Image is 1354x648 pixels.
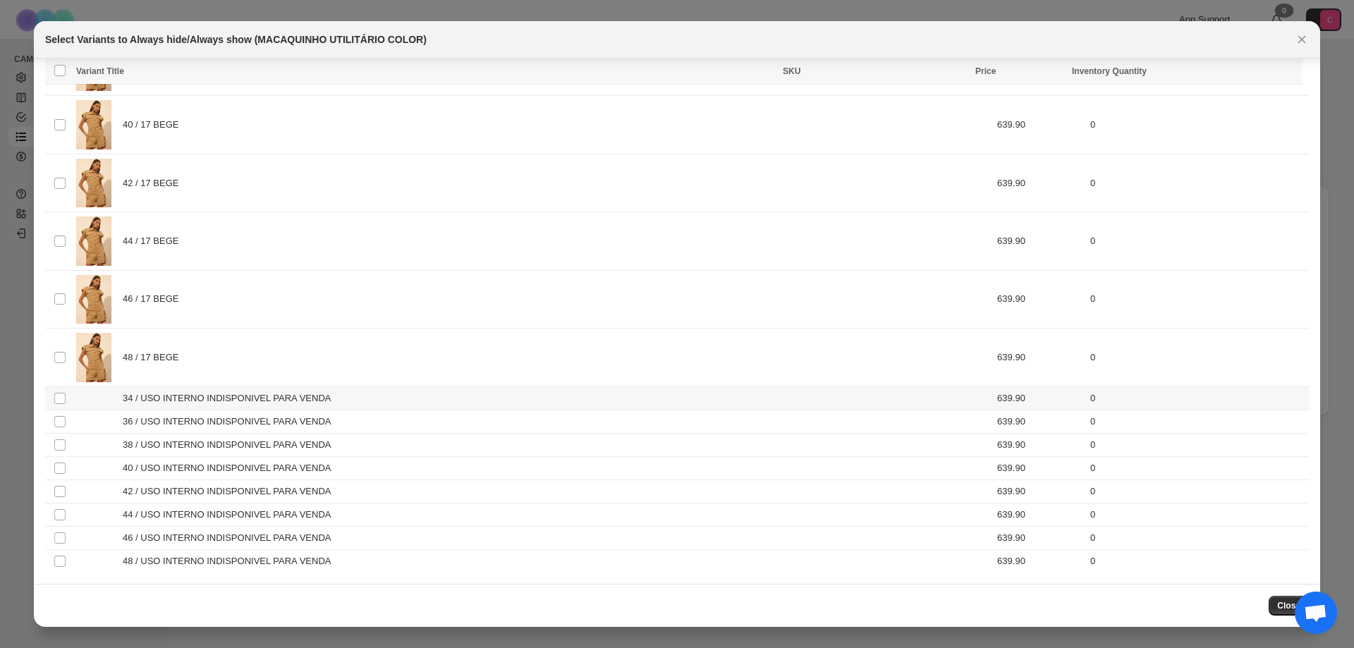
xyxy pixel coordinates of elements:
[993,386,1086,410] td: 639.90
[993,549,1086,573] td: 639.90
[123,391,338,405] span: 34 / USO INTERNO INDISPONIVEL PARA VENDA
[993,526,1086,549] td: 639.90
[76,100,111,149] img: 38571_16131_01.jpg
[1086,433,1309,456] td: 0
[123,531,338,545] span: 46 / USO INTERNO INDISPONIVEL PARA VENDA
[1086,526,1309,549] td: 0
[123,554,338,568] span: 48 / USO INTERNO INDISPONIVEL PARA VENDA
[123,350,186,365] span: 48 / 17 BEGE
[123,415,338,429] span: 36 / USO INTERNO INDISPONIVEL PARA VENDA
[993,410,1086,433] td: 639.90
[1086,410,1309,433] td: 0
[123,118,186,132] span: 40 / 17 BEGE
[1086,386,1309,410] td: 0
[993,456,1086,479] td: 639.90
[123,234,186,248] span: 44 / 17 BEGE
[1292,30,1312,49] button: Close
[993,96,1086,154] td: 639.90
[993,270,1086,328] td: 639.90
[1295,592,1337,634] a: Bate-papo aberto
[76,159,111,207] img: 38571_16131_01.jpg
[975,66,996,76] span: Price
[993,479,1086,503] td: 639.90
[123,508,338,522] span: 44 / USO INTERNO INDISPONIVEL PARA VENDA
[1086,96,1309,154] td: 0
[123,461,338,475] span: 40 / USO INTERNO INDISPONIVEL PARA VENDA
[76,216,111,265] img: 38571_16131_01.jpg
[123,292,186,306] span: 46 / 17 BEGE
[1086,212,1309,270] td: 0
[993,154,1086,212] td: 639.90
[123,438,338,452] span: 38 / USO INTERNO INDISPONIVEL PARA VENDA
[1086,456,1309,479] td: 0
[1086,503,1309,526] td: 0
[993,212,1086,270] td: 639.90
[1086,329,1309,386] td: 0
[76,275,111,324] img: 38571_16131_01.jpg
[76,66,124,76] span: Variant Title
[993,503,1086,526] td: 639.90
[1086,270,1309,328] td: 0
[993,433,1086,456] td: 639.90
[123,176,186,190] span: 42 / 17 BEGE
[1277,600,1300,611] span: Close
[1072,66,1147,76] span: Inventory Quantity
[1086,479,1309,503] td: 0
[993,329,1086,386] td: 639.90
[45,32,427,47] h2: Select Variants to Always hide/Always show (MACAQUINHO UTILITÁRIO COLOR)
[76,333,111,381] img: 38571_16131_01.jpg
[1086,154,1309,212] td: 0
[1086,549,1309,573] td: 0
[1269,596,1309,616] button: Close
[783,66,800,76] span: SKU
[123,484,338,499] span: 42 / USO INTERNO INDISPONIVEL PARA VENDA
